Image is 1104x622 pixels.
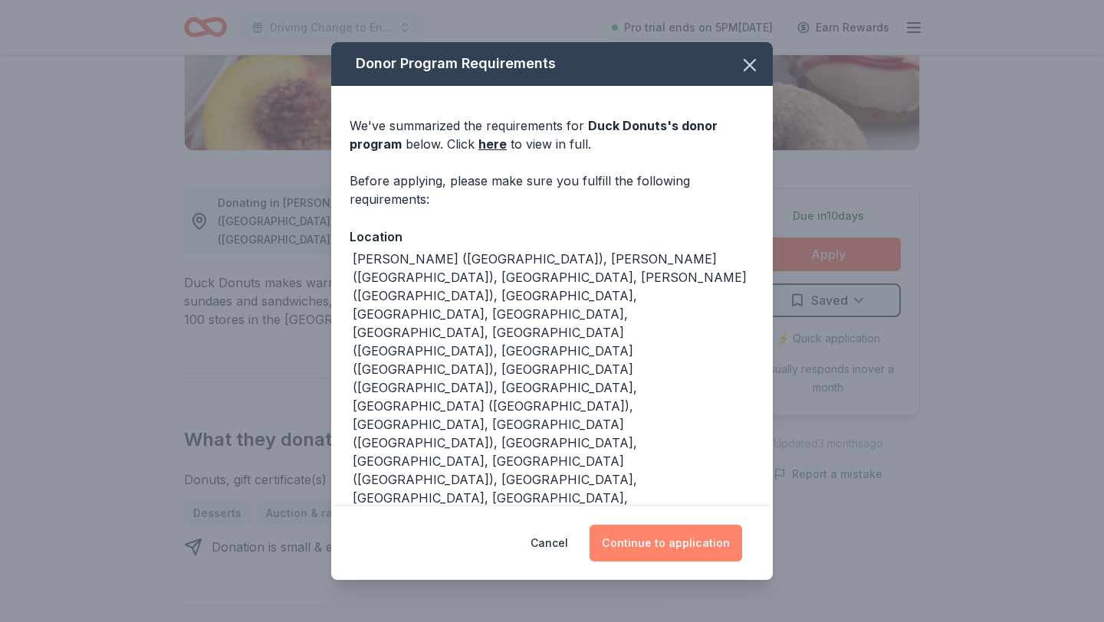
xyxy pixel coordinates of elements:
[350,116,754,153] div: We've summarized the requirements for below. Click to view in full.
[590,525,742,561] button: Continue to application
[478,135,507,153] a: here
[350,227,754,247] div: Location
[531,525,568,561] button: Cancel
[353,250,754,562] div: [PERSON_NAME] ([GEOGRAPHIC_DATA]), [PERSON_NAME] ([GEOGRAPHIC_DATA]), [GEOGRAPHIC_DATA], [PERSON_...
[350,172,754,208] div: Before applying, please make sure you fulfill the following requirements:
[331,42,773,86] div: Donor Program Requirements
